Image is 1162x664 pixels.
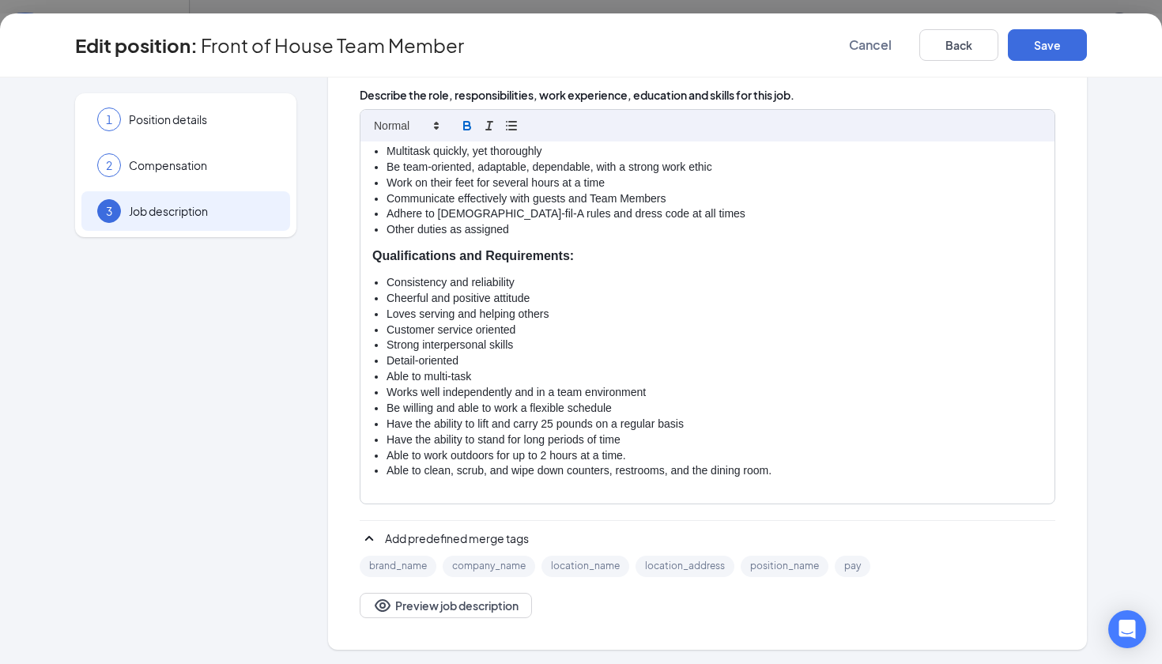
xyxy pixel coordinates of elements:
[835,556,870,577] div: pay
[636,556,734,577] div: location_address
[360,87,1055,103] span: Describe the role, responsibilities, work experience, education and skills for this job.
[387,432,1043,448] li: Have the ability to stand for long periods of time
[387,369,1043,385] li: Able to multi-task
[373,596,392,615] svg: Eye
[360,593,532,618] button: EyePreview job description
[129,111,274,127] span: Position details
[387,338,1043,353] li: Strong interpersonal skills
[387,385,1043,401] li: Works well independently and in a team environment
[387,175,1043,191] li: Work on their feet for several hours at a time
[360,556,436,577] div: brand_name
[831,29,910,61] button: Cancel
[1108,610,1146,648] div: Open Intercom Messenger
[387,401,1043,417] li: Be willing and able to work a flexible schedule
[387,275,1043,291] li: Consistency and reliability
[387,307,1043,323] li: Loves serving and helping others
[443,556,535,577] div: company_name
[372,249,574,262] strong: Qualifications and Requirements:
[387,291,1043,307] li: Cheerful and positive attitude
[75,32,198,58] h3: Edit position :
[385,530,529,546] span: Add predefined merge tags
[387,323,1043,338] li: Customer service oriented
[919,29,998,61] button: Back
[201,37,464,53] span: Front of House Team Member
[387,222,1043,238] li: Other duties as assigned
[541,556,629,577] div: location_name
[387,206,1043,222] li: Adhere to [DEMOGRAPHIC_DATA]-fil-A rules and dress code at all times
[387,417,1043,432] li: Have the ability to lift and carry 25 pounds on a regular basis
[741,556,828,577] div: position_name
[106,203,112,219] span: 3
[129,157,274,173] span: Compensation
[387,160,1043,175] li: Be team-oriented, adaptable, dependable, with a strong work ethic
[387,144,1043,160] li: Multitask quickly, yet thoroughly
[387,191,1043,207] li: Communicate effectively with guests and Team Members
[360,529,379,548] svg: SmallChevronUp
[387,353,1043,369] li: Detail-oriented
[387,448,1043,464] li: Able to work outdoors for up to 2 hours at a time.
[1008,29,1087,61] button: Save
[387,463,1043,479] li: Able to clean, scrub, and wipe down counters, restrooms, and the dining room.
[129,203,274,219] span: Job description
[106,111,112,127] span: 1
[849,37,892,53] span: Cancel
[106,157,112,173] span: 2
